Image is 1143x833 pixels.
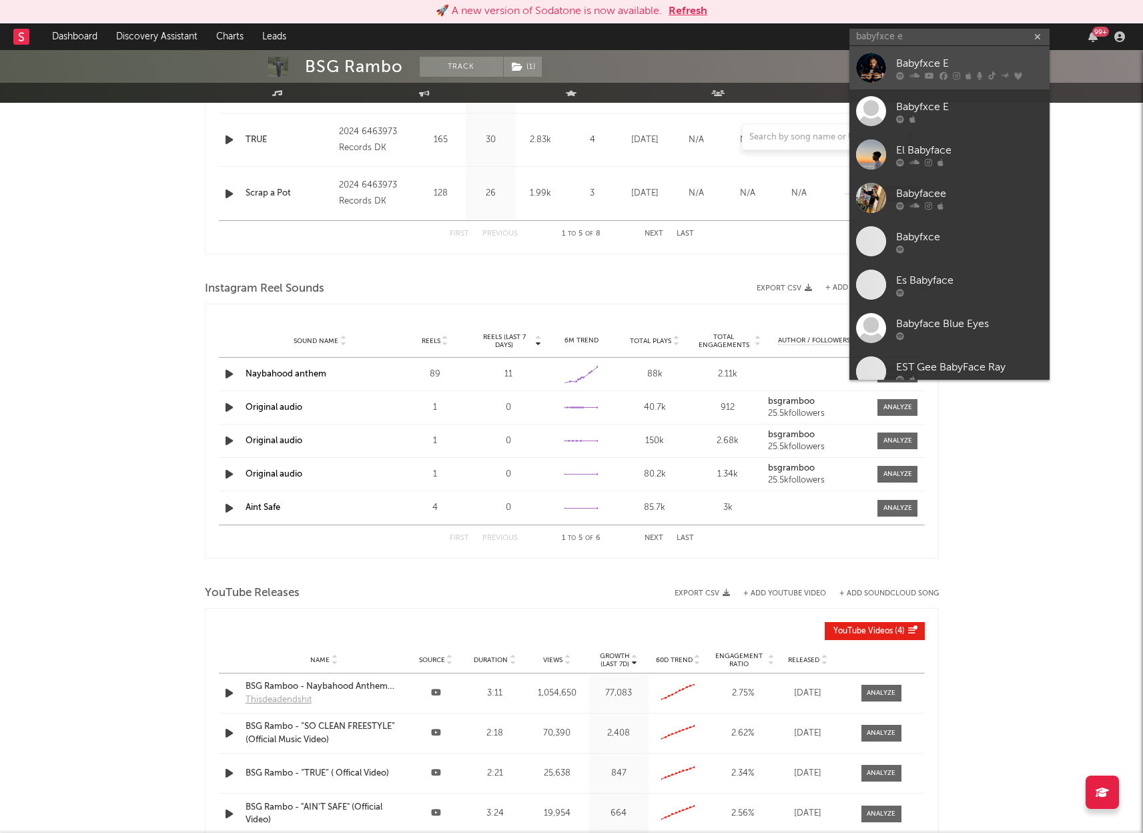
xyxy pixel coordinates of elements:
div: + Add Instagram Reel Sound [812,284,939,292]
div: 25.5k followers [768,443,868,452]
div: 2.62 % [711,727,775,740]
span: Name [310,656,330,664]
button: + Add Instagram Reel Sound [825,284,939,292]
a: bsgramboo [768,431,868,440]
button: First [450,535,469,542]
button: YouTube Videos(4) [825,622,925,640]
div: + Add YouTube Video [730,590,826,597]
div: 11 [475,368,542,381]
span: of [585,231,593,237]
div: 150k [621,435,688,448]
span: Total Engagements [695,333,753,349]
a: Original audio [246,437,302,445]
a: Original audio [246,403,302,412]
div: 80.2k [621,468,688,481]
div: 847 [593,767,645,780]
span: Sound Name [294,337,338,345]
div: 1 5 8 [544,226,618,242]
div: Scrap a Pot [246,187,333,200]
div: BSG Rambo - “TRUE” ( Offical Video) [246,767,403,780]
div: 1.99k [519,187,562,200]
input: Search by song name or URL [743,132,883,143]
span: ( 4 ) [833,627,905,635]
button: First [450,230,469,238]
button: Track [420,57,503,77]
input: Search for artists [849,29,1050,45]
div: 912 [695,401,761,414]
a: bsgramboo [768,464,868,473]
button: Previous [482,230,518,238]
button: + Add YouTube Video [743,590,826,597]
div: El Babyface [896,142,1043,158]
a: Charts [207,23,253,50]
button: Export CSV [675,589,730,597]
button: + Add SoundCloud Song [826,590,939,597]
div: 1 [402,401,468,414]
div: Es Babyface [896,272,1043,288]
div: 25.5k followers [768,476,868,485]
div: 1 5 6 [544,531,618,547]
span: YouTube Releases [205,585,300,601]
a: Discovery Assistant [107,23,207,50]
p: Growth [600,652,630,660]
div: 6M Trend [548,336,615,346]
div: 25.5k followers [768,409,868,419]
div: Babyfxce [896,229,1043,245]
a: EST Gee BabyFace Ray [849,350,1050,393]
span: Reels [422,337,440,345]
a: El Babyface [849,133,1050,176]
div: 2:18 [469,727,522,740]
div: Babyfxce E [896,55,1043,71]
a: Babyfacee [849,176,1050,220]
div: 1 [402,468,468,481]
div: 2.68k [695,435,761,448]
div: 88k [621,368,688,381]
strong: bsgramboo [768,464,815,473]
a: Leads [253,23,296,50]
a: Dashboard [43,23,107,50]
div: 2.75 % [711,687,775,700]
span: Author / Followers [778,336,850,345]
span: Total Plays [630,337,671,345]
div: [DATE] [781,727,835,740]
span: YouTube Videos [833,627,893,635]
div: 1 [402,435,468,448]
button: + Add SoundCloud Song [839,590,939,597]
span: Views [543,656,562,664]
div: 0 [475,501,542,515]
div: 19,954 [528,807,586,820]
button: (1) [504,57,542,77]
div: 26 [469,187,512,200]
div: [DATE] [623,187,667,200]
div: 3 [569,187,616,200]
div: 1,054,650 [528,687,586,700]
button: Next [645,230,663,238]
a: BSG Rambo - “SO CLEAN FREESTYLE” (Official Music Video) [246,720,403,746]
strong: bsgramboo [768,431,815,439]
span: Released [788,656,819,664]
div: 3:24 [469,807,522,820]
div: EST Gee BabyFace Ray [896,359,1043,375]
a: BSG Ramboo - Naybahood Anthem (Dir. by @Thisdeadendshit )(Official Music Video) [246,680,403,693]
a: Babyfxce E [849,46,1050,89]
div: 40.7k [621,401,688,414]
div: 0 [475,401,542,414]
div: N/A [725,187,770,200]
div: 77,083 [593,687,645,700]
a: BSG Rambo - "AIN'T SAFE" (Official Video) [246,801,403,827]
a: Thisdeadendshit [246,693,315,707]
span: Engagement Ratio [711,652,767,668]
div: 0 [475,435,542,448]
div: [DATE] [781,807,835,820]
div: 2.34 % [711,767,775,780]
div: 4 [402,501,468,515]
div: 99 + [1092,27,1109,37]
button: Previous [482,535,518,542]
div: 2.56 % [711,807,775,820]
span: Instagram Reel Sounds [205,281,324,297]
span: Reels (last 7 days) [475,333,534,349]
div: [DATE] [781,687,835,700]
